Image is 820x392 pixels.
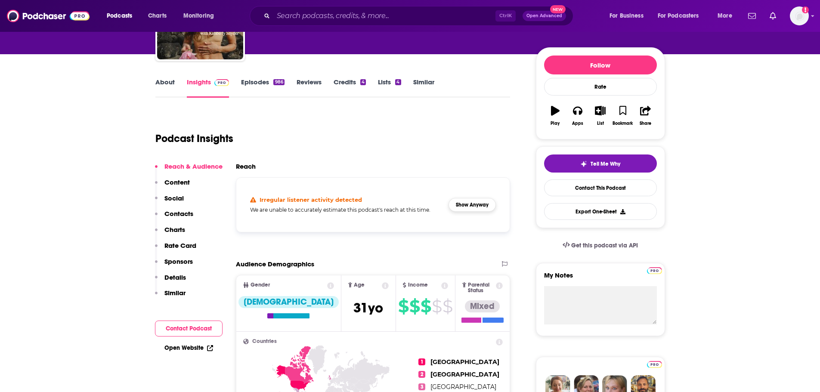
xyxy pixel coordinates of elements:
a: Pro website [647,266,662,274]
p: Charts [164,225,185,234]
button: Export One-Sheet [544,203,657,220]
a: Show notifications dropdown [766,9,780,23]
h1: Podcast Insights [155,132,233,145]
button: Rate Card [155,241,196,257]
span: [GEOGRAPHIC_DATA] [430,370,499,378]
button: Follow [544,56,657,74]
div: 986 [273,79,284,85]
a: Pro website [647,360,662,368]
img: User Profile [790,6,809,25]
a: Show notifications dropdown [745,9,759,23]
span: 1 [418,358,425,365]
img: Podchaser Pro [647,267,662,274]
div: Apps [572,121,583,126]
img: Podchaser - Follow, Share and Rate Podcasts [7,8,90,24]
span: Get this podcast via API [571,242,638,249]
span: [GEOGRAPHIC_DATA] [430,358,499,366]
a: Get this podcast via API [556,235,645,256]
a: Charts [142,9,172,23]
button: Open AdvancedNew [523,11,566,21]
span: Income [408,282,428,288]
input: Search podcasts, credits, & more... [273,9,495,23]
button: Play [544,100,566,131]
p: Rate Card [164,241,196,250]
button: Share [634,100,656,131]
button: Details [155,273,186,289]
button: Content [155,178,190,194]
span: Parental Status [468,282,495,293]
button: Contact Podcast [155,321,223,336]
span: More [718,10,732,22]
span: For Podcasters [658,10,699,22]
div: Rate [544,78,657,96]
h2: Audience Demographics [236,260,314,268]
span: 2 [418,371,425,378]
span: $ [432,299,442,313]
a: Similar [413,78,434,98]
button: open menu [177,9,225,23]
span: Logged in as SimonElement [790,6,809,25]
div: [DEMOGRAPHIC_DATA] [238,296,339,308]
button: Apps [566,100,589,131]
div: 4 [395,79,401,85]
span: New [550,5,566,13]
div: Mixed [465,300,500,312]
button: open menu [712,9,743,23]
span: Tell Me Why [591,161,620,167]
h4: Irregular listener activity detected [260,196,362,203]
button: open menu [101,9,143,23]
img: Podchaser Pro [214,79,229,86]
span: For Business [610,10,644,22]
label: My Notes [544,271,657,286]
h5: We are unable to accurately estimate this podcast's reach at this time. [250,207,442,213]
button: open menu [603,9,654,23]
span: 31 yo [353,299,383,316]
a: InsightsPodchaser Pro [187,78,229,98]
button: Show profile menu [790,6,809,25]
button: Social [155,194,184,210]
span: Podcasts [107,10,132,22]
a: Lists4 [378,78,401,98]
span: Age [354,282,365,288]
button: Similar [155,289,186,305]
p: Reach & Audience [164,162,223,170]
button: Charts [155,225,185,241]
p: Sponsors [164,257,193,265]
button: open menu [652,9,712,23]
img: tell me why sparkle [580,161,587,167]
div: Share [640,121,651,126]
h2: Reach [236,162,256,170]
svg: Add a profile image [802,6,809,13]
span: 3 [418,383,425,390]
p: Social [164,194,184,202]
span: Ctrl K [495,10,516,22]
p: Contacts [164,210,193,218]
button: Reach & Audience [155,162,223,178]
span: $ [442,299,452,313]
div: Play [551,121,560,126]
button: List [589,100,611,131]
button: Bookmark [612,100,634,131]
span: $ [398,299,408,313]
span: $ [409,299,420,313]
a: Episodes986 [241,78,284,98]
a: Reviews [297,78,322,98]
a: Contact This Podcast [544,179,657,196]
span: $ [421,299,431,313]
a: Open Website [164,344,213,352]
div: 4 [360,79,366,85]
img: Podchaser Pro [647,361,662,368]
div: Search podcasts, credits, & more... [258,6,582,26]
span: Monitoring [183,10,214,22]
div: Bookmark [613,121,633,126]
span: Countries [252,339,277,344]
button: tell me why sparkleTell Me Why [544,154,657,173]
span: Open Advanced [526,14,562,18]
a: Credits4 [334,78,366,98]
p: Content [164,178,190,186]
span: [GEOGRAPHIC_DATA] [430,383,496,391]
p: Details [164,273,186,281]
button: Show Anyway [449,198,496,212]
span: Gender [251,282,270,288]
